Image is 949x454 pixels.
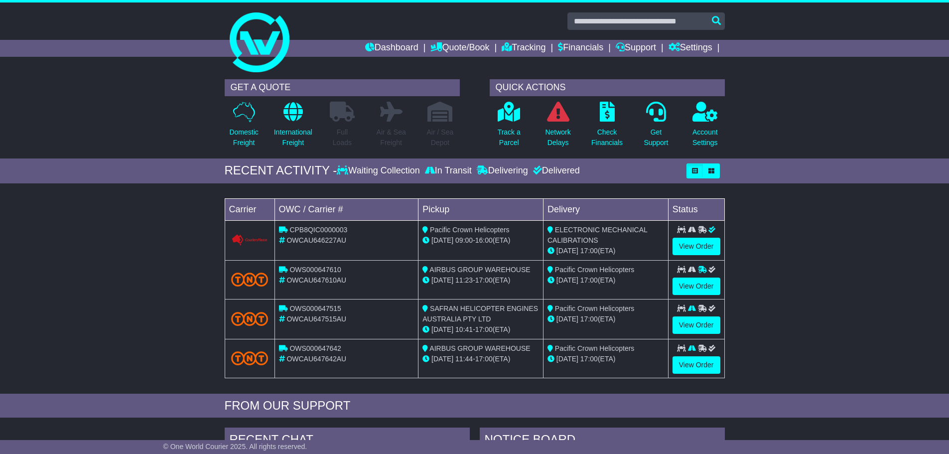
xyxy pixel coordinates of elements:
[225,79,460,96] div: GET A QUOTE
[547,275,664,286] div: (ETA)
[455,355,473,363] span: 11:44
[474,165,531,176] div: Delivering
[502,40,545,57] a: Tracking
[337,165,422,176] div: Waiting Collection
[330,127,355,148] p: Full Loads
[556,247,578,255] span: [DATE]
[497,101,521,153] a: Track aParcel
[289,226,347,234] span: CPB8QIC0000003
[430,40,489,57] a: Quote/Book
[231,351,269,365] img: TNT_Domestic.png
[289,304,341,312] span: OWS000647515
[431,325,453,333] span: [DATE]
[555,344,635,352] span: Pacific Crown Helicopters
[286,276,346,284] span: OWCAU647610AU
[544,101,571,153] a: NetworkDelays
[431,236,453,244] span: [DATE]
[377,127,406,148] p: Air & Sea Freight
[289,344,341,352] span: OWS000647642
[431,355,453,363] span: [DATE]
[274,127,312,148] p: International Freight
[427,127,454,148] p: Air / Sea Depot
[669,40,712,57] a: Settings
[547,246,664,256] div: (ETA)
[475,325,493,333] span: 17:00
[556,315,578,323] span: [DATE]
[422,304,538,323] span: SAFRAN HELICOPTER ENGINES AUSTRALIA PTY LTD
[547,354,664,364] div: (ETA)
[692,101,718,153] a: AccountSettings
[643,101,669,153] a: GetSupport
[429,266,530,274] span: AIRBUS GROUP WAREHOUSE
[531,165,580,176] div: Delivered
[673,356,720,374] a: View Order
[475,236,493,244] span: 16:00
[668,198,724,220] td: Status
[289,266,341,274] span: OWS000647610
[616,40,656,57] a: Support
[555,304,635,312] span: Pacific Crown Helicopters
[498,127,521,148] p: Track a Parcel
[580,355,598,363] span: 17:00
[490,79,725,96] div: QUICK ACTIONS
[475,355,493,363] span: 17:00
[229,101,259,153] a: DomesticFreight
[580,276,598,284] span: 17:00
[558,40,603,57] a: Financials
[673,278,720,295] a: View Order
[225,163,337,178] div: RECENT ACTIVITY -
[430,226,510,234] span: Pacific Crown Helicopters
[555,266,635,274] span: Pacific Crown Helicopters
[286,355,346,363] span: OWCAU647642AU
[475,276,493,284] span: 17:00
[455,236,473,244] span: 09:00
[286,315,346,323] span: OWCAU647515AU
[429,344,530,352] span: AIRBUS GROUP WAREHOUSE
[591,101,623,153] a: CheckFinancials
[692,127,718,148] p: Account Settings
[591,127,623,148] p: Check Financials
[365,40,418,57] a: Dashboard
[225,198,274,220] td: Carrier
[273,101,313,153] a: InternationalFreight
[547,314,664,324] div: (ETA)
[580,315,598,323] span: 17:00
[455,325,473,333] span: 10:41
[418,198,543,220] td: Pickup
[673,238,720,255] a: View Order
[422,275,539,286] div: - (ETA)
[580,247,598,255] span: 17:00
[422,324,539,335] div: - (ETA)
[231,234,269,246] img: GetCarrierServiceLogo
[274,198,418,220] td: OWC / Carrier #
[422,165,474,176] div: In Transit
[229,127,258,148] p: Domestic Freight
[547,226,647,244] span: ELECTRONIC MECHANICAL CALIBRATIONS
[231,273,269,286] img: TNT_Domestic.png
[545,127,570,148] p: Network Delays
[673,316,720,334] a: View Order
[556,276,578,284] span: [DATE]
[455,276,473,284] span: 11:23
[422,354,539,364] div: - (ETA)
[431,276,453,284] span: [DATE]
[225,399,725,413] div: FROM OUR SUPPORT
[556,355,578,363] span: [DATE]
[163,443,307,451] span: © One World Courier 2025. All rights reserved.
[422,235,539,246] div: - (ETA)
[644,127,668,148] p: Get Support
[286,236,346,244] span: OWCAU646227AU
[231,312,269,325] img: TNT_Domestic.png
[543,198,668,220] td: Delivery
